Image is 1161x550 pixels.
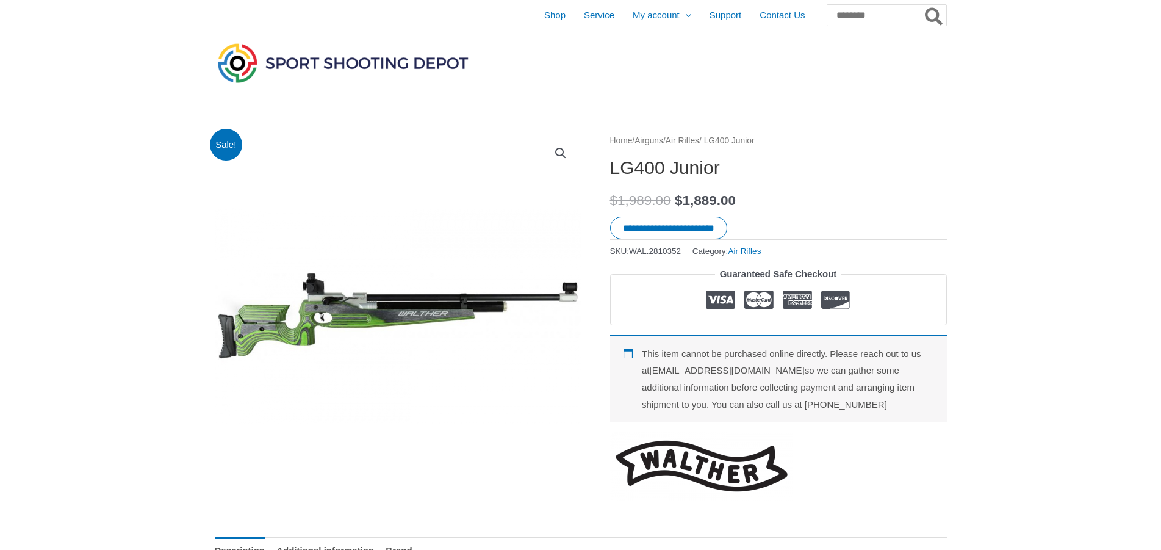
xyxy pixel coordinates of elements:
a: Walther [610,432,793,501]
bdi: 1,989.00 [610,193,671,208]
nav: Breadcrumb [610,133,947,149]
bdi: 1,889.00 [675,193,736,208]
h1: LG400 Junior [610,157,947,179]
div: This item cannot be purchased online directly. Please reach out to us at [EMAIL_ADDRESS][DOMAIN_N... [610,335,947,422]
span: $ [610,193,618,208]
a: View full-screen image gallery [550,142,572,164]
img: Sport Shooting Depot [215,40,471,85]
legend: Guaranteed Safe Checkout [715,266,842,283]
a: Airguns [634,136,663,145]
a: Air Rifles [666,136,699,145]
span: SKU: [610,244,681,259]
a: Air Rifles [728,247,761,256]
a: Home [610,136,633,145]
span: $ [675,193,683,208]
span: Sale! [210,129,242,161]
span: WAL.2810352 [629,247,681,256]
button: Search [922,5,946,26]
img: LG400 Junior [215,133,581,499]
span: Category: [692,244,761,259]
